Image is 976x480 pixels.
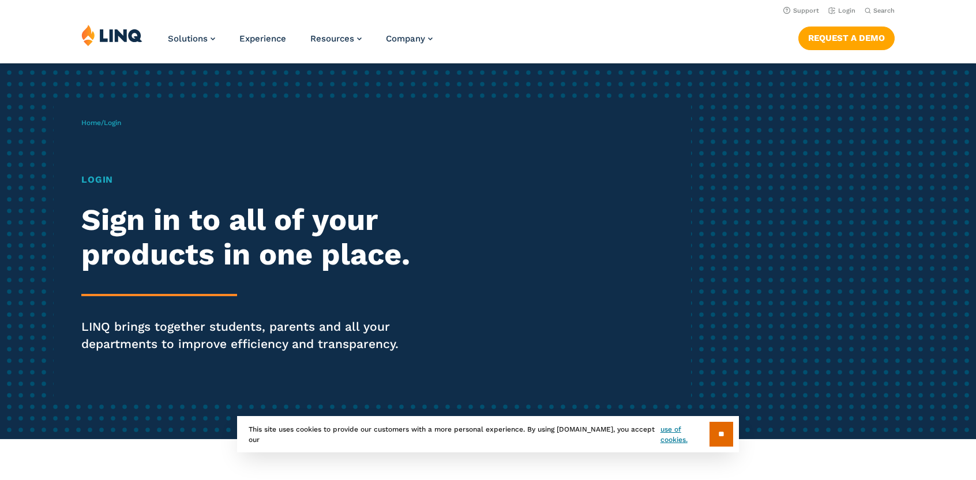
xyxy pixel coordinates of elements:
[81,318,457,353] p: LINQ brings together students, parents and all your departments to improve efficiency and transpa...
[104,119,121,127] span: Login
[81,24,142,46] img: LINQ | K‑12 Software
[168,24,433,62] nav: Primary Navigation
[168,33,215,44] a: Solutions
[310,33,354,44] span: Resources
[660,424,710,445] a: use of cookies.
[873,7,895,14] span: Search
[798,24,895,50] nav: Button Navigation
[168,33,208,44] span: Solutions
[798,27,895,50] a: Request a Demo
[239,33,286,44] a: Experience
[828,7,855,14] a: Login
[386,33,433,44] a: Company
[81,173,457,187] h1: Login
[386,33,425,44] span: Company
[81,119,121,127] span: /
[81,203,457,272] h2: Sign in to all of your products in one place.
[237,416,739,452] div: This site uses cookies to provide our customers with a more personal experience. By using [DOMAIN...
[783,7,819,14] a: Support
[81,119,101,127] a: Home
[310,33,362,44] a: Resources
[865,6,895,15] button: Open Search Bar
